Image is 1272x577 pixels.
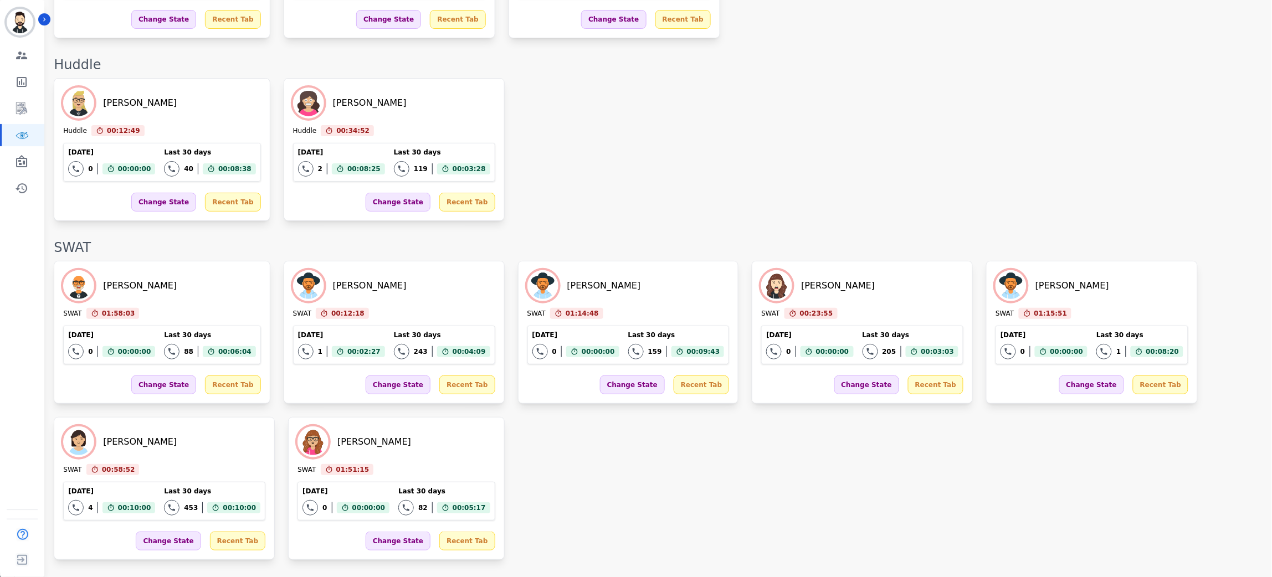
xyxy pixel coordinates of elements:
[996,309,1014,319] div: SWAT
[648,347,662,356] div: 159
[218,346,252,357] span: 00:06:04
[184,503,198,512] div: 453
[1133,375,1188,394] div: Recent Tab
[398,487,490,496] div: Last 30 days
[205,193,260,212] div: Recent Tab
[453,346,486,357] span: 00:04:09
[366,193,430,212] div: Change State
[131,10,196,29] div: Change State
[816,346,849,357] span: 00:00:00
[164,487,260,496] div: Last 30 days
[298,426,329,457] img: Avatar
[54,239,1261,256] div: SWAT
[118,502,151,513] span: 00:10:00
[63,87,94,119] img: Avatar
[347,346,381,357] span: 00:02:27
[68,487,155,496] div: [DATE]
[205,10,260,29] div: Recent Tab
[293,309,311,319] div: SWAT
[761,309,779,319] div: SWAT
[567,279,641,292] div: [PERSON_NAME]
[1146,346,1179,357] span: 00:08:20
[527,270,558,301] img: Avatar
[418,503,428,512] div: 82
[1050,346,1084,357] span: 00:00:00
[366,532,430,550] div: Change State
[63,426,94,457] img: Avatar
[1035,279,1109,292] div: [PERSON_NAME]
[318,164,322,173] div: 2
[102,308,135,319] span: 01:58:03
[293,270,324,301] img: Avatar
[453,163,486,174] span: 00:03:28
[218,163,252,174] span: 00:08:38
[356,10,421,29] div: Change State
[118,163,151,174] span: 00:00:00
[394,148,490,157] div: Last 30 days
[336,464,370,475] span: 01:51:15
[581,10,646,29] div: Change State
[394,331,490,339] div: Last 30 days
[88,164,93,173] div: 0
[834,375,899,394] div: Change State
[102,464,135,475] span: 00:58:52
[88,347,93,356] div: 0
[414,164,428,173] div: 119
[103,279,177,292] div: [PERSON_NAME]
[63,465,81,475] div: SWAT
[322,503,327,512] div: 0
[674,375,729,394] div: Recent Tab
[414,347,428,356] div: 243
[1059,375,1124,394] div: Change State
[336,125,370,136] span: 00:34:52
[366,375,430,394] div: Change State
[453,502,486,513] span: 00:05:17
[103,96,177,110] div: [PERSON_NAME]
[302,487,389,496] div: [DATE]
[439,193,495,212] div: Recent Tab
[63,309,81,319] div: SWAT
[88,503,93,512] div: 4
[298,148,385,157] div: [DATE]
[687,346,720,357] span: 00:09:43
[107,125,140,136] span: 00:12:49
[68,148,155,157] div: [DATE]
[184,347,193,356] div: 88
[331,308,365,319] span: 00:12:18
[863,331,959,339] div: Last 30 days
[921,346,955,357] span: 00:03:03
[908,375,963,394] div: Recent Tab
[552,347,557,356] div: 0
[628,331,725,339] div: Last 30 days
[1096,331,1183,339] div: Last 30 days
[103,435,177,449] div: [PERSON_NAME]
[532,331,619,339] div: [DATE]
[333,96,407,110] div: [PERSON_NAME]
[1001,331,1088,339] div: [DATE]
[600,375,665,394] div: Change State
[766,331,853,339] div: [DATE]
[883,347,896,356] div: 205
[352,502,386,513] span: 00:00:00
[430,10,485,29] div: Recent Tab
[333,279,407,292] div: [PERSON_NAME]
[223,502,256,513] span: 00:10:00
[210,532,265,550] div: Recent Tab
[527,309,546,319] div: SWAT
[761,270,792,301] img: Avatar
[7,9,33,35] img: Bordered avatar
[1034,308,1068,319] span: 01:15:51
[1020,347,1025,356] div: 0
[54,56,1261,74] div: Huddle
[293,87,324,119] img: Avatar
[131,193,196,212] div: Change State
[136,532,201,550] div: Change State
[996,270,1027,301] img: Avatar
[347,163,381,174] span: 00:08:25
[164,148,255,157] div: Last 30 days
[63,126,87,136] div: Huddle
[205,375,260,394] div: Recent Tab
[298,331,385,339] div: [DATE]
[293,126,317,136] div: Huddle
[337,435,411,449] div: [PERSON_NAME]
